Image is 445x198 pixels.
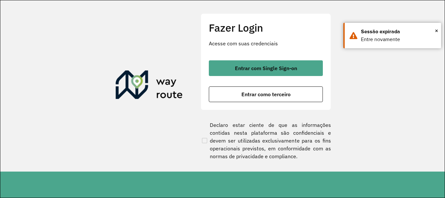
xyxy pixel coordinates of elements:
span: Entrar como terceiro [241,92,291,97]
label: Declaro estar ciente de que as informações contidas nesta plataforma são confidenciais e devem se... [201,121,331,160]
button: button [209,60,323,76]
img: Roteirizador AmbevTech [116,70,183,102]
span: × [435,26,438,36]
div: Sessão expirada [361,28,436,36]
div: Entre novamente [361,36,436,43]
button: button [209,86,323,102]
button: Close [435,26,438,36]
h2: Fazer Login [209,22,323,34]
span: Entrar com Single Sign-on [235,66,297,71]
p: Acesse com suas credenciais [209,39,323,47]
